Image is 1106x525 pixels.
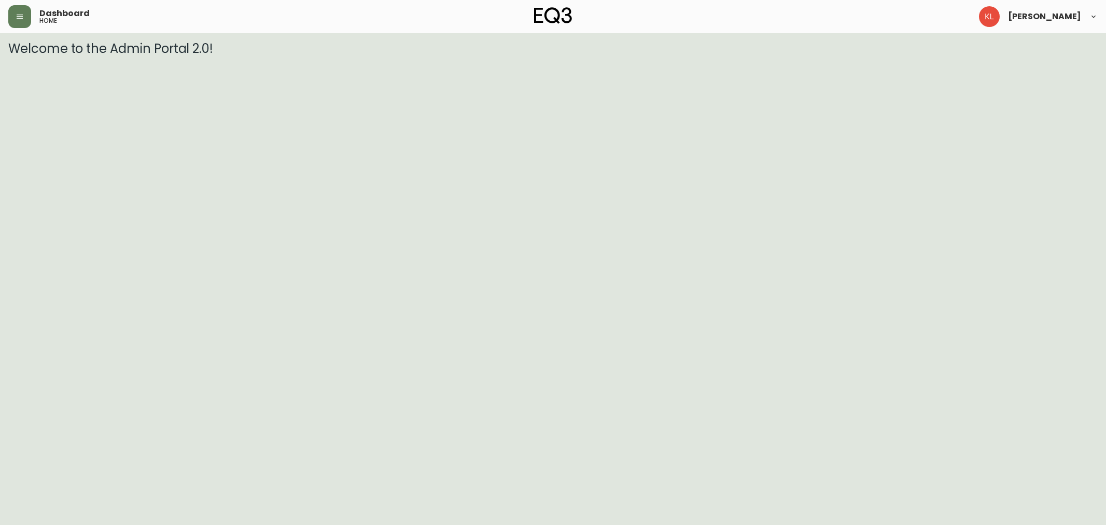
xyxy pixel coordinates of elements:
img: logo [534,7,572,24]
span: [PERSON_NAME] [1008,12,1081,21]
img: 2c0c8aa7421344cf0398c7f872b772b5 [979,6,1000,27]
h5: home [39,18,57,24]
h3: Welcome to the Admin Portal 2.0! [8,42,1098,56]
span: Dashboard [39,9,90,18]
